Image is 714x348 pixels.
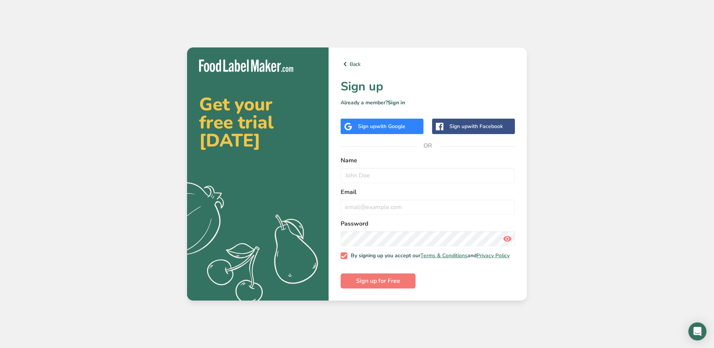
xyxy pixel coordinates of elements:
[341,156,515,165] label: Name
[347,252,510,259] span: By signing up you accept our and
[341,78,515,96] h1: Sign up
[420,252,467,259] a: Terms & Conditions
[341,168,515,183] input: John Doe
[449,122,503,130] div: Sign up
[417,134,439,157] span: OR
[341,273,416,288] button: Sign up for Free
[356,276,400,285] span: Sign up for Free
[467,123,503,130] span: with Facebook
[341,188,515,197] label: Email
[376,123,405,130] span: with Google
[358,122,405,130] div: Sign up
[199,60,293,72] img: Food Label Maker
[388,99,405,106] a: Sign in
[688,322,706,340] div: Open Intercom Messenger
[199,95,317,150] h2: Get your free trial [DATE]
[477,252,510,259] a: Privacy Policy
[341,219,515,228] label: Password
[341,60,515,69] a: Back
[341,99,515,107] p: Already a member?
[341,200,515,215] input: email@example.com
